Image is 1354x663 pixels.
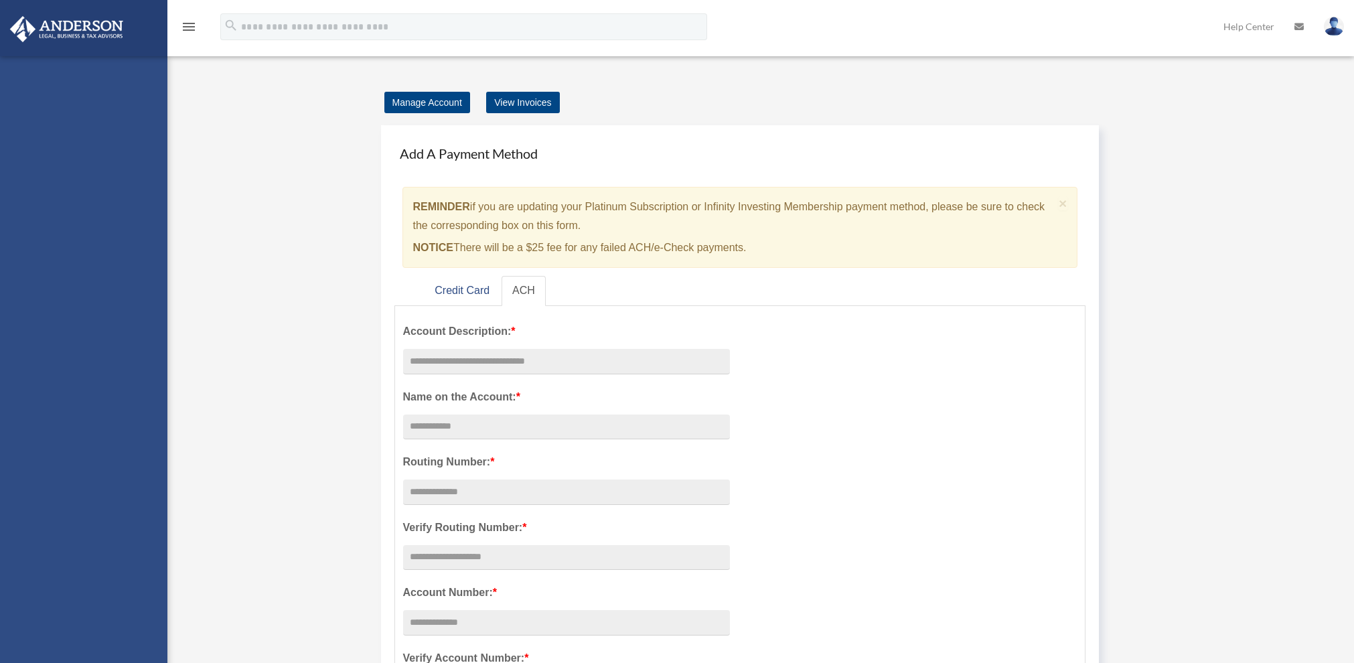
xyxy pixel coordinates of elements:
[403,388,730,407] label: Name on the Account:
[403,583,730,602] label: Account Number:
[1324,17,1344,36] img: User Pic
[1059,196,1067,210] button: Close
[403,518,730,537] label: Verify Routing Number:
[402,187,1078,268] div: if you are updating your Platinum Subscription or Infinity Investing Membership payment method, p...
[181,19,197,35] i: menu
[502,276,546,306] a: ACH
[403,322,730,341] label: Account Description:
[181,23,197,35] a: menu
[6,16,127,42] img: Anderson Advisors Platinum Portal
[413,201,470,212] strong: REMINDER
[384,92,470,113] a: Manage Account
[486,92,559,113] a: View Invoices
[394,139,1086,168] h4: Add A Payment Method
[403,453,730,471] label: Routing Number:
[224,18,238,33] i: search
[413,242,453,253] strong: NOTICE
[413,238,1054,257] p: There will be a $25 fee for any failed ACH/e-Check payments.
[424,276,500,306] a: Credit Card
[1059,196,1067,211] span: ×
